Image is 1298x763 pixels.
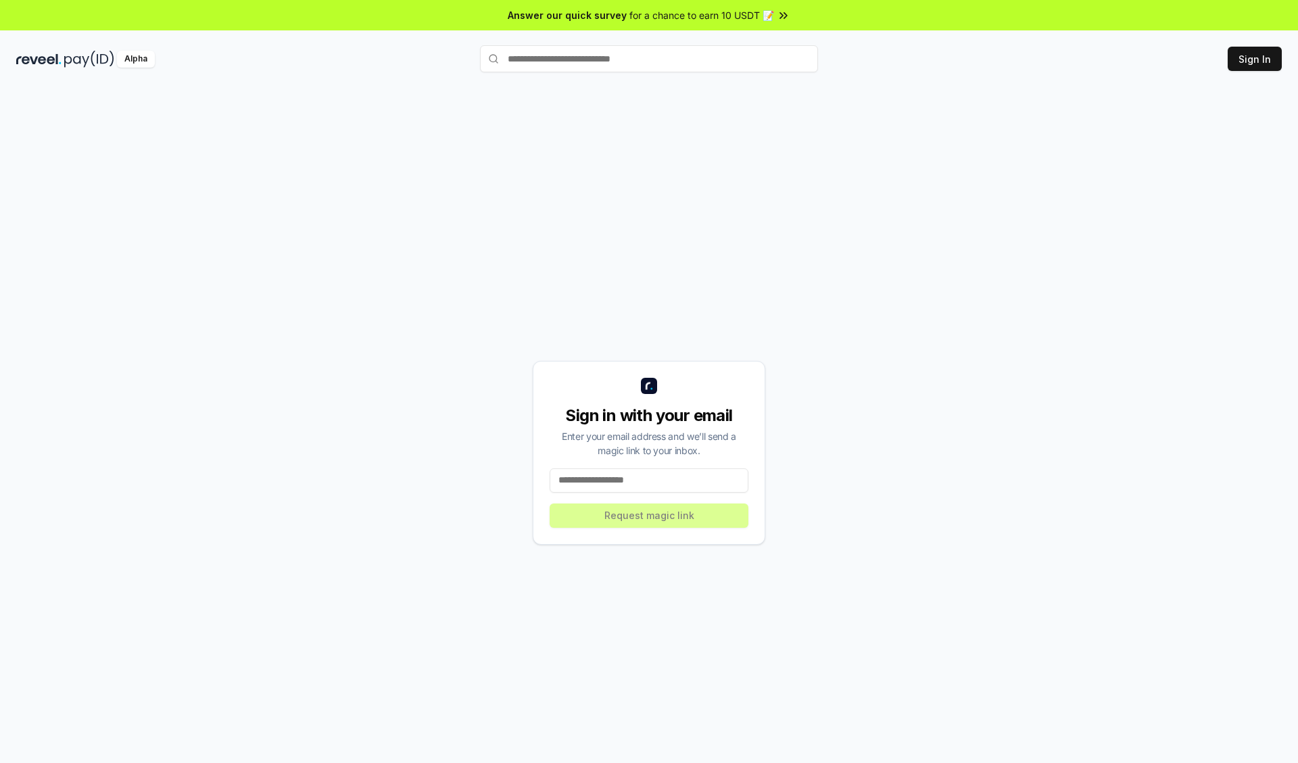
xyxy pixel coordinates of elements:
div: Enter your email address and we’ll send a magic link to your inbox. [550,429,748,458]
img: logo_small [641,378,657,394]
div: Sign in with your email [550,405,748,426]
img: reveel_dark [16,51,62,68]
img: pay_id [64,51,114,68]
button: Sign In [1228,47,1282,71]
span: Answer our quick survey [508,8,627,22]
div: Alpha [117,51,155,68]
span: for a chance to earn 10 USDT 📝 [629,8,774,22]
